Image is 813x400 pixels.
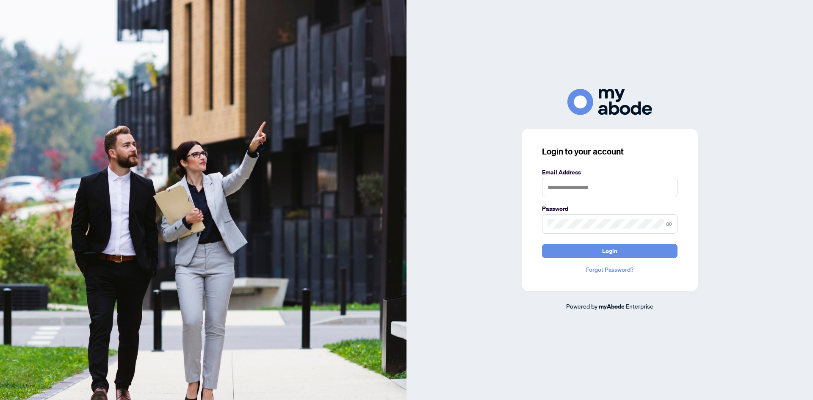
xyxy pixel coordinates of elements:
button: Login [542,244,677,258]
span: eye-invisible [666,221,672,227]
label: Password [542,204,677,213]
span: Enterprise [626,302,653,310]
h3: Login to your account [542,146,677,157]
label: Email Address [542,168,677,177]
span: Login [602,244,617,258]
a: Forgot Password? [542,265,677,274]
a: myAbode [599,302,625,311]
span: Powered by [566,302,597,310]
img: ma-logo [567,89,652,115]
